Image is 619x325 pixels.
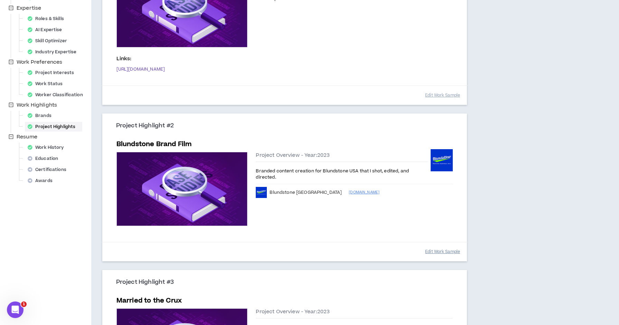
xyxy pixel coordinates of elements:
[17,101,57,109] span: Work Highlights
[9,102,13,107] span: minus-square
[425,89,460,101] button: Edit Work Sample
[116,139,192,149] h5: Blundstone Brand Film
[431,149,453,171] img: Blundstone USA
[15,101,58,109] span: Work Highlights
[116,279,458,286] h3: Project Highlight #3
[15,133,39,141] span: Resume
[425,246,460,258] button: Edit Work Sample
[25,111,58,120] div: Brands
[25,122,82,132] div: Project Highlights
[25,143,71,152] div: Work History
[9,60,13,64] span: minus-square
[256,187,267,198] img: Blundstone USA
[256,308,330,315] span: Project Overview - Year: 2023
[256,152,330,159] span: Project Overview - Year: 2023
[116,122,458,130] h3: Project Highlight #2
[25,47,83,57] div: Industry Expertise
[25,68,81,78] div: Project Interests
[17,58,62,66] span: Work Preferences
[116,66,165,72] a: [URL][DOMAIN_NAME]
[270,190,342,195] span: Blundstone [GEOGRAPHIC_DATA]
[256,168,409,180] span: Branded content creation for Blundstone USA that I shot, edited, and directed.
[17,4,41,12] span: Expertise
[349,189,453,196] a: [DOMAIN_NAME]
[15,58,64,66] span: Work Preferences
[9,134,13,139] span: minus-square
[116,296,182,306] h5: Married to the Crux
[25,25,69,35] div: AI Expertise
[116,55,132,62] h4: Links:
[17,133,37,141] span: Resume
[21,301,27,307] span: 1
[25,154,65,163] div: Education
[25,176,59,186] div: Awards
[7,301,24,318] iframe: Intercom live chat
[25,36,74,46] div: Skill Optimizer
[9,6,13,10] span: minus-square
[25,14,71,24] div: Roles & Skills
[25,79,69,89] div: Work Status
[25,165,73,174] div: Certifications
[256,187,267,198] div: Blundstone USA blundstone.com
[117,152,247,226] img: project-case-studies-default.jpeg
[15,4,43,12] span: Expertise
[25,90,90,100] div: Worker Classification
